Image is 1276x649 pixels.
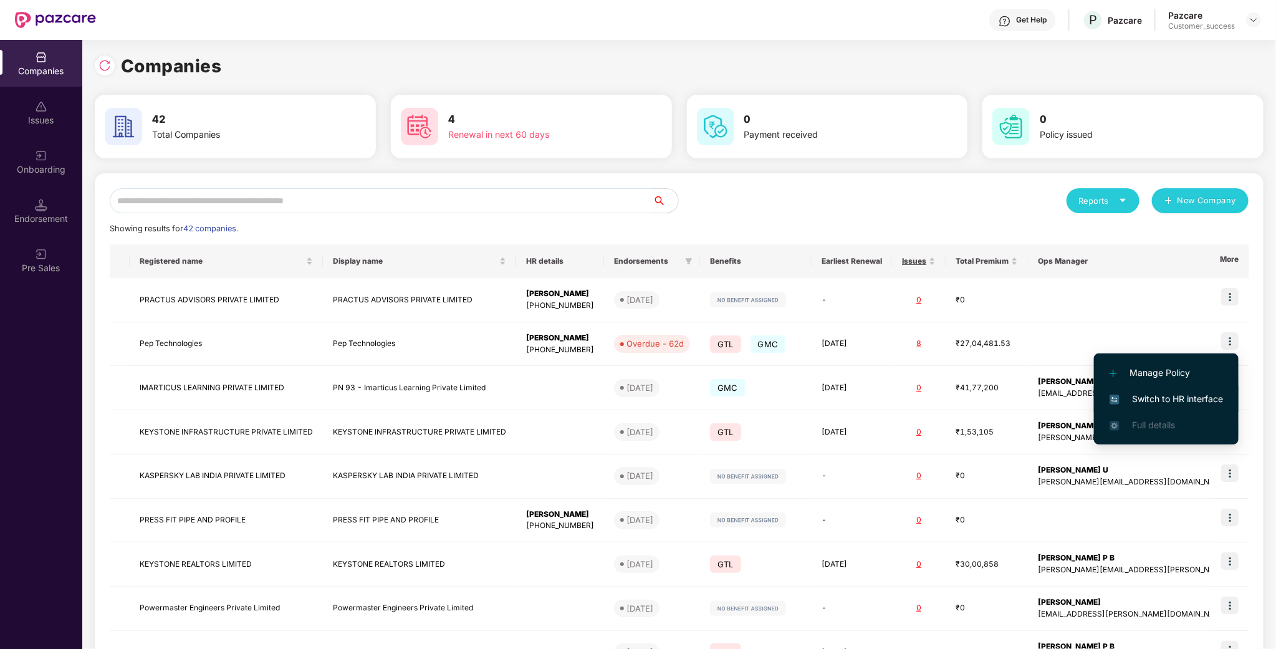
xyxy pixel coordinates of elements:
[448,112,619,128] h3: 4
[812,499,892,543] td: -
[1040,128,1211,142] div: Policy issued
[526,520,594,532] div: [PHONE_NUMBER]
[130,499,323,543] td: PRESS FIT PIPE AND PROFILE
[1079,195,1127,207] div: Reports
[35,150,47,162] img: svg+xml;base64,PHN2ZyB3aWR0aD0iMjAiIGhlaWdodD0iMjAiIHZpZXdCb3g9IjAgMCAyMCAyMCIgZmlsbD0ibm9uZSIgeG...
[323,542,516,587] td: KEYSTONE REALTORS LIMITED
[812,278,892,322] td: -
[323,454,516,499] td: KASPERSKY LAB INDIA PRIVATE LIMITED
[130,278,323,322] td: PRACTUS ADVISORS PRIVATE LIMITED
[121,52,222,80] h1: Companies
[626,602,653,615] div: [DATE]
[710,469,786,484] img: svg+xml;base64,PHN2ZyB4bWxucz0iaHR0cDovL3d3dy53My5vcmcvMjAwMC9zdmciIHdpZHRoPSIxMjIiIGhlaWdodD0iMj...
[812,322,892,367] td: [DATE]
[744,112,915,128] h3: 0
[902,426,936,438] div: 0
[956,470,1018,482] div: ₹0
[1040,112,1211,128] h3: 0
[1221,597,1239,614] img: icon
[35,51,47,64] img: svg+xml;base64,PHN2ZyBpZD0iQ29tcGFuaWVzIiB4bWxucz0iaHR0cDovL3d3dy53My5vcmcvMjAwMC9zdmciIHdpZHRoPS...
[685,257,693,265] span: filter
[152,128,323,142] div: Total Companies
[516,244,604,278] th: HR details
[710,423,741,441] span: GTL
[626,294,653,306] div: [DATE]
[700,244,812,278] th: Benefits
[744,128,915,142] div: Payment received
[999,15,1011,27] img: svg+xml;base64,PHN2ZyBpZD0iSGVscC0zMngzMiIgeG1sbnM9Imh0dHA6Ly93d3cudzMub3JnLzIwMDAvc3ZnIiB3aWR0aD...
[35,100,47,113] img: svg+xml;base64,PHN2ZyBpZD0iSXNzdWVzX2Rpc2FibGVkIiB4bWxucz0iaHR0cDovL3d3dy53My5vcmcvMjAwMC9zdmciIH...
[812,454,892,499] td: -
[902,256,926,266] span: Issues
[15,12,96,28] img: New Pazcare Logo
[1178,195,1237,207] span: New Company
[152,112,323,128] h3: 42
[812,410,892,454] td: [DATE]
[812,587,892,631] td: -
[1210,244,1249,278] th: More
[110,224,238,233] span: Showing results for
[1221,288,1239,305] img: icon
[902,602,936,614] div: 0
[1168,21,1235,31] div: Customer_success
[1221,552,1239,570] img: icon
[902,559,936,570] div: 0
[1132,420,1175,430] span: Full details
[812,366,892,410] td: [DATE]
[1168,9,1235,21] div: Pazcare
[812,244,892,278] th: Earliest Renewal
[130,322,323,367] td: Pep Technologies
[1164,196,1173,206] span: plus
[710,379,746,397] span: GMC
[751,335,786,353] span: GMC
[946,244,1028,278] th: Total Premium
[956,514,1018,526] div: ₹0
[130,244,323,278] th: Registered name
[130,587,323,631] td: Powermaster Engineers Private Limited
[1152,188,1249,213] button: plusNew Company
[130,454,323,499] td: KASPERSKY LAB INDIA PRIVATE LIMITED
[992,108,1030,145] img: svg+xml;base64,PHN2ZyB4bWxucz0iaHR0cDovL3d3dy53My5vcmcvMjAwMC9zdmciIHdpZHRoPSI2MCIgaGVpZ2h0PSI2MC...
[1110,366,1223,380] span: Manage Policy
[956,256,1009,266] span: Total Premium
[1016,15,1047,25] div: Get Help
[710,601,786,616] img: svg+xml;base64,PHN2ZyB4bWxucz0iaHR0cDovL3d3dy53My5vcmcvMjAwMC9zdmciIHdpZHRoPSIxMjIiIGhlaWdodD0iMj...
[323,587,516,631] td: Powermaster Engineers Private Limited
[710,555,741,573] span: GTL
[626,337,684,350] div: Overdue - 62d
[1110,370,1117,377] img: svg+xml;base64,PHN2ZyB4bWxucz0iaHR0cDovL3d3dy53My5vcmcvMjAwMC9zdmciIHdpZHRoPSIxMi4yMDEiIGhlaWdodD...
[710,512,786,527] img: svg+xml;base64,PHN2ZyB4bWxucz0iaHR0cDovL3d3dy53My5vcmcvMjAwMC9zdmciIHdpZHRoPSIxMjIiIGhlaWdodD0iMj...
[710,335,741,353] span: GTL
[956,426,1018,438] div: ₹1,53,105
[183,224,238,233] span: 42 companies.
[526,509,594,521] div: [PERSON_NAME]
[626,558,653,570] div: [DATE]
[956,559,1018,570] div: ₹30,00,858
[902,470,936,482] div: 0
[140,256,304,266] span: Registered name
[902,338,936,350] div: 8
[626,426,653,438] div: [DATE]
[448,128,619,142] div: Renewal in next 60 days
[1110,421,1120,431] img: svg+xml;base64,PHN2ZyB4bWxucz0iaHR0cDovL3d3dy53My5vcmcvMjAwMC9zdmciIHdpZHRoPSIxNi4zNjMiIGhlaWdodD...
[526,288,594,300] div: [PERSON_NAME]
[902,514,936,526] div: 0
[1110,395,1120,405] img: svg+xml;base64,PHN2ZyB4bWxucz0iaHR0cDovL3d3dy53My5vcmcvMjAwMC9zdmciIHdpZHRoPSIxNiIgaGVpZ2h0PSIxNi...
[323,499,516,543] td: PRESS FIT PIPE AND PROFILE
[526,332,594,344] div: [PERSON_NAME]
[956,294,1018,306] div: ₹0
[35,248,47,261] img: svg+xml;base64,PHN2ZyB3aWR0aD0iMjAiIGhlaWdodD0iMjAiIHZpZXdCb3g9IjAgMCAyMCAyMCIgZmlsbD0ibm9uZSIgeG...
[812,542,892,587] td: [DATE]
[130,366,323,410] td: IMARTICUS LEARNING PRIVATE LIMITED
[130,542,323,587] td: KEYSTONE REALTORS LIMITED
[1249,15,1259,25] img: svg+xml;base64,PHN2ZyBpZD0iRHJvcGRvd24tMzJ4MzIiIHhtbG5zPSJodHRwOi8vd3d3LnczLm9yZy8yMDAwL3N2ZyIgd2...
[105,108,142,145] img: svg+xml;base64,PHN2ZyB4bWxucz0iaHR0cDovL3d3dy53My5vcmcvMjAwMC9zdmciIHdpZHRoPSI2MCIgaGVpZ2h0PSI2MC...
[130,410,323,454] td: KEYSTONE INFRASTRUCTURE PRIVATE LIMITED
[892,244,946,278] th: Issues
[1221,464,1239,482] img: icon
[98,59,111,72] img: svg+xml;base64,PHN2ZyBpZD0iUmVsb2FkLTMyeDMyIiB4bWxucz0iaHR0cDovL3d3dy53My5vcmcvMjAwMC9zdmciIHdpZH...
[956,338,1018,350] div: ₹27,04,481.53
[323,244,516,278] th: Display name
[1119,196,1127,204] span: caret-down
[902,294,936,306] div: 0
